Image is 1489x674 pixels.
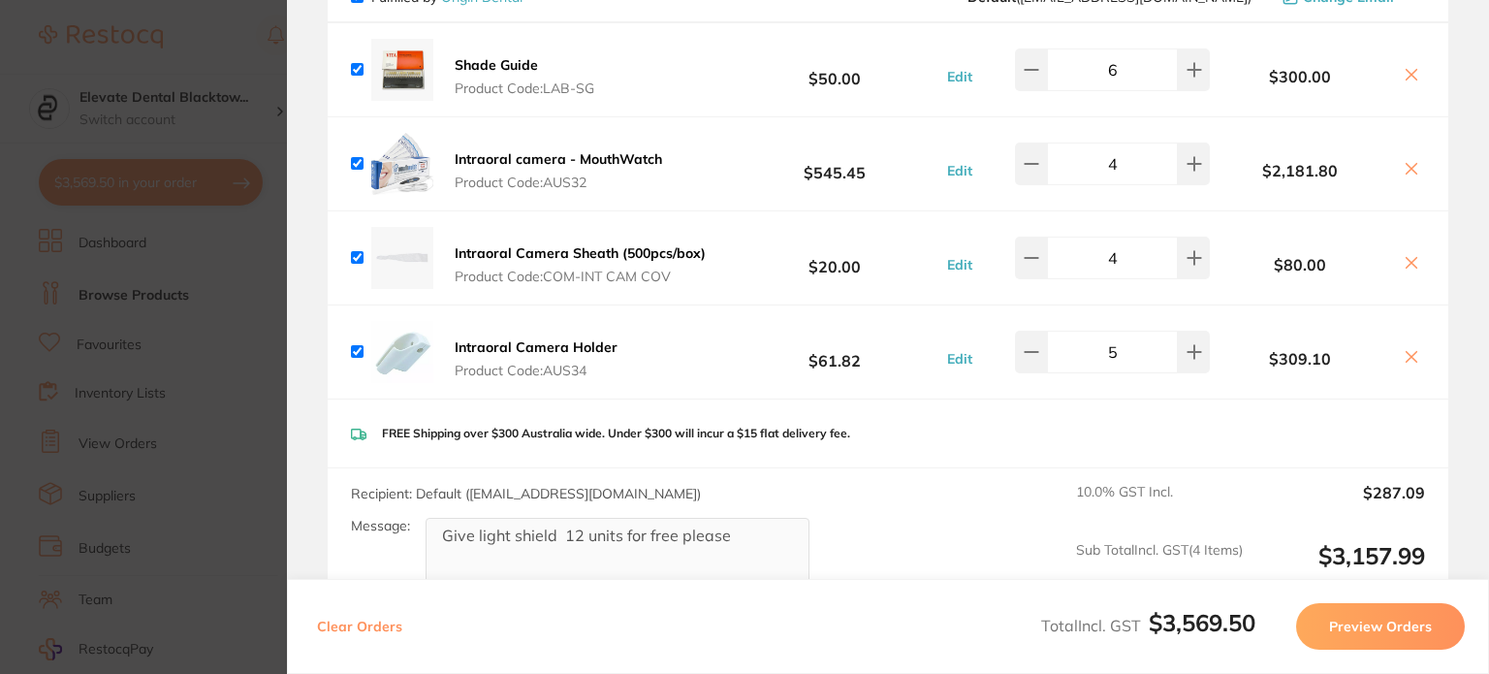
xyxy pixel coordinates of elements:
[449,244,712,285] button: Intraoral Camera Sheath (500pcs/box) Product Code:COM-INT CAM COV
[727,334,942,369] b: $61.82
[1296,603,1465,650] button: Preview Orders
[382,427,850,440] p: FREE Shipping over $300 Australia wide. Under $300 will incur a $15 flat delivery fee.
[941,162,978,179] button: Edit
[351,485,701,502] span: Recipient: Default ( [EMAIL_ADDRESS][DOMAIN_NAME] )
[449,56,600,97] button: Shade Guide Product Code:LAB-SG
[727,145,942,181] b: $545.45
[1210,256,1390,273] b: $80.00
[426,518,809,595] textarea: Give light shield 12 units for free please
[727,51,942,87] b: $50.00
[455,269,706,284] span: Product Code: COM-INT CAM COV
[941,68,978,85] button: Edit
[1041,616,1255,635] span: Total Incl. GST
[371,321,433,383] img: NHhkcTQ5Ng
[455,244,706,262] b: Intraoral Camera Sheath (500pcs/box)
[1210,350,1390,368] b: $309.10
[455,363,618,378] span: Product Code: AUS34
[449,150,668,191] button: Intraoral camera - MouthWatch Product Code:AUS32
[1076,484,1243,527] span: 10.0 % GST Incl.
[455,80,594,96] span: Product Code: LAB-SG
[455,175,662,190] span: Product Code: AUS32
[455,150,662,168] b: Intraoral camera - MouthWatch
[1258,484,1425,527] output: $287.09
[371,133,433,195] img: NHFpOTRjYw
[371,39,433,101] img: ZW82bWhoNQ
[1210,68,1390,85] b: $300.00
[351,518,410,534] label: Message:
[455,56,538,74] b: Shade Guide
[941,256,978,273] button: Edit
[1210,162,1390,179] b: $2,181.80
[941,350,978,368] button: Edit
[371,227,433,289] img: OGV5cDI2bg
[1258,542,1425,595] output: $3,157.99
[455,338,618,356] b: Intraoral Camera Holder
[1076,542,1243,595] span: Sub Total Incl. GST ( 4 Items)
[727,240,942,275] b: $20.00
[449,338,623,379] button: Intraoral Camera Holder Product Code:AUS34
[311,603,408,650] button: Clear Orders
[1149,608,1255,637] b: $3,569.50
